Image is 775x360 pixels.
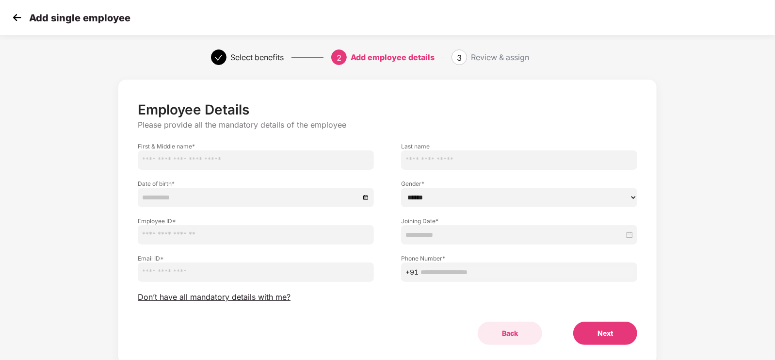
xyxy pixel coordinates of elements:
label: Phone Number [401,254,637,262]
img: svg+xml;base64,PHN2ZyB4bWxucz0iaHR0cDovL3d3dy53My5vcmcvMjAwMC9zdmciIHdpZHRoPSIzMCIgaGVpZ2h0PSIzMC... [10,10,24,25]
p: Please provide all the mandatory details of the employee [138,120,637,130]
label: Date of birth [138,180,374,188]
label: First & Middle name [138,142,374,150]
p: Add single employee [29,12,130,24]
span: +91 [405,267,419,278]
label: Gender [401,180,637,188]
p: Employee Details [138,101,637,118]
div: Add employee details [351,49,435,65]
span: 2 [337,53,341,63]
label: Email ID [138,254,374,262]
button: Next [573,322,637,345]
label: Employee ID [138,217,374,225]
label: Joining Date [401,217,637,225]
span: check [215,54,223,62]
div: Select benefits [230,49,284,65]
span: Don’t have all mandatory details with me? [138,292,291,302]
button: Back [478,322,542,345]
span: 3 [457,53,462,63]
div: Review & assign [471,49,529,65]
label: Last name [401,142,637,150]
